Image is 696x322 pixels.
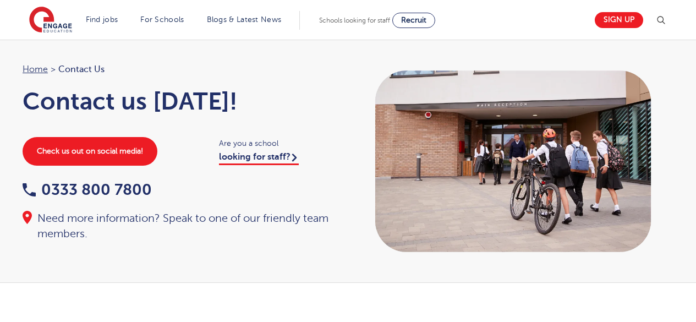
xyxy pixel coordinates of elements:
a: Sign up [595,12,643,28]
a: looking for staff? [219,152,299,165]
a: Home [23,64,48,74]
span: > [51,64,56,74]
div: Need more information? Speak to one of our friendly team members. [23,211,337,242]
a: Check us out on social media! [23,137,157,166]
img: Engage Education [29,7,72,34]
a: Recruit [392,13,435,28]
span: Contact Us [58,62,105,77]
a: For Schools [140,15,184,24]
h1: Contact us [DATE]! [23,88,337,115]
span: Schools looking for staff [319,17,390,24]
a: Find jobs [86,15,118,24]
a: Blogs & Latest News [207,15,282,24]
span: Recruit [401,16,426,24]
a: 0333 800 7800 [23,181,152,198]
span: Are you a school [219,137,337,150]
nav: breadcrumb [23,62,337,77]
